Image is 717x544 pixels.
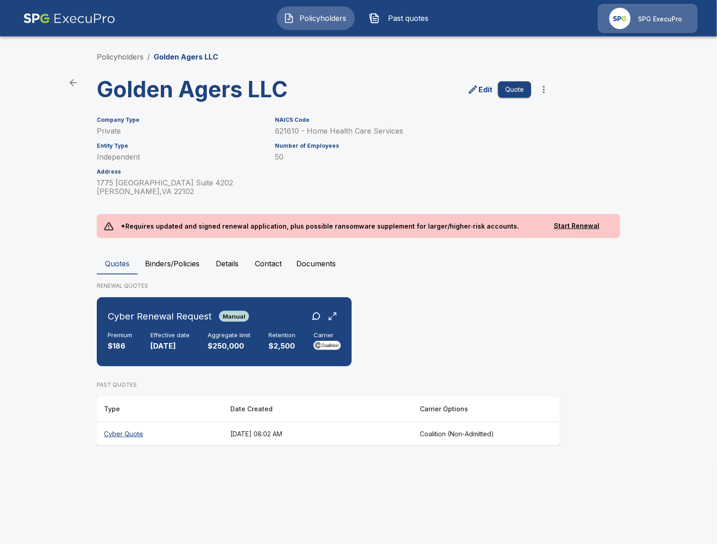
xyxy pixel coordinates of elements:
[314,341,341,350] img: Carrier
[498,81,531,98] button: Quote
[138,253,207,274] button: Binders/Policies
[23,4,115,33] img: AA Logo
[97,396,223,422] th: Type
[97,253,138,274] button: Quotes
[97,253,620,274] div: policyholder tabs
[208,341,250,351] p: $250,000
[97,117,264,123] h6: Company Type
[598,4,697,33] a: Agency IconSPG ExecuPro
[64,74,82,92] a: back
[97,51,218,62] nav: breadcrumb
[275,143,531,149] h6: Number of Employees
[97,422,223,446] th: Cyber Quote
[150,341,189,351] p: [DATE]
[298,13,348,24] span: Policyholders
[269,341,295,351] p: $2,500
[108,332,132,339] h6: Premium
[289,253,343,274] button: Documents
[535,80,553,99] button: more
[114,214,526,238] p: *Requires updated and signed renewal application, plus possible ransomware supplement for larger/...
[97,396,560,446] table: responsive table
[97,52,144,61] a: Policyholders
[208,332,250,339] h6: Aggregate limit
[362,6,440,30] button: Past quotes IconPast quotes
[97,153,264,161] p: Independent
[147,51,150,62] li: /
[540,218,613,235] button: Start Renewal
[383,13,433,24] span: Past quotes
[97,169,264,175] h6: Address
[284,13,294,24] img: Policyholders Icon
[277,6,355,30] button: Policyholders IconPolicyholders
[369,13,380,24] img: Past quotes Icon
[219,313,249,320] span: Manual
[275,153,531,161] p: 50
[97,282,620,290] p: RENEWAL QUOTES
[413,422,560,446] th: Coalition (Non-Admitted)
[154,51,218,62] p: Golden Agers LLC
[108,309,212,324] h6: Cyber Renewal Request
[314,332,341,339] h6: Carrier
[108,341,132,351] p: $186
[223,396,413,422] th: Date Created
[609,8,631,29] img: Agency Icon
[413,396,560,422] th: Carrier Options
[97,381,560,389] p: PAST QUOTES
[223,422,413,446] th: [DATE] 08:02 AM
[269,332,295,339] h6: Retention
[466,82,494,97] a: edit
[207,253,248,274] button: Details
[275,127,531,135] p: 621610 - Home Health Care Services
[97,179,264,196] p: 1775 [GEOGRAPHIC_DATA] Suite 4202 [PERSON_NAME] , VA 22102
[97,127,264,135] p: Private
[478,84,493,95] p: Edit
[97,77,321,102] h3: Golden Agers LLC
[97,143,264,149] h6: Entity Type
[638,15,682,24] p: SPG ExecuPro
[248,253,289,274] button: Contact
[275,117,531,123] h6: NAICS Code
[150,332,189,339] h6: Effective date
